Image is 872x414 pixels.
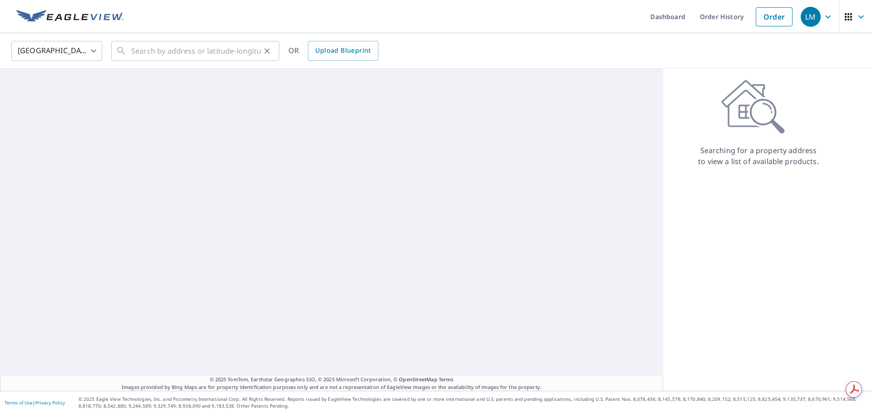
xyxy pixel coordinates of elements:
[439,376,454,383] a: Terms
[801,7,821,27] div: LM
[261,45,273,57] button: Clear
[131,38,261,64] input: Search by address or latitude-longitude
[11,38,102,64] div: [GEOGRAPHIC_DATA]
[288,41,378,61] div: OR
[756,7,793,26] a: Order
[210,376,454,384] span: © 2025 TomTom, Earthstar Geographics SIO, © 2025 Microsoft Corporation, ©
[308,41,378,61] a: Upload Blueprint
[399,376,437,383] a: OpenStreetMap
[315,45,371,56] span: Upload Blueprint
[16,10,124,24] img: EV Logo
[5,399,33,406] a: Terms of Use
[79,396,867,409] p: © 2025 Eagle View Technologies, Inc. and Pictometry International Corp. All Rights Reserved. Repo...
[698,145,819,167] p: Searching for a property address to view a list of available products.
[35,399,65,406] a: Privacy Policy
[5,400,65,405] p: |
